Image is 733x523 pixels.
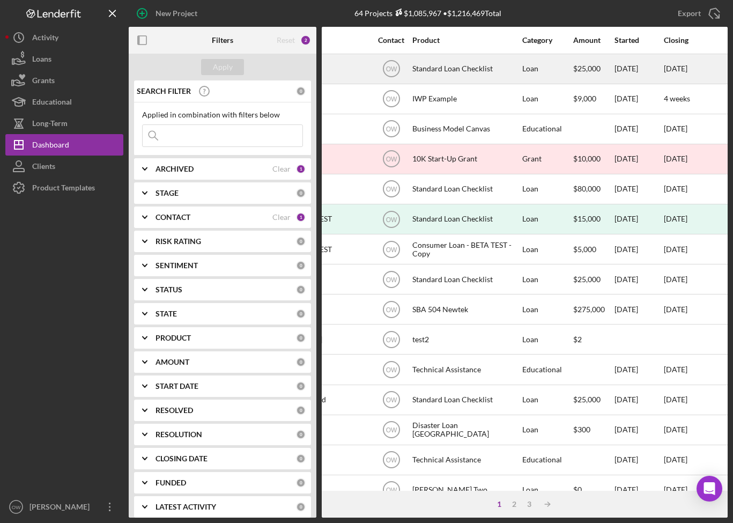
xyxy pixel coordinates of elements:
[412,325,520,353] div: test2
[296,454,306,463] div: 0
[354,9,501,18] div: 64 Projects • $1,216,469 Total
[573,184,601,193] span: $80,000
[412,476,520,504] div: [PERSON_NAME] Two
[573,485,582,494] span: $0
[5,91,123,113] button: Educational
[522,295,572,323] div: Loan
[412,355,520,384] div: Technical Assistance
[386,126,397,133] text: OW
[412,295,520,323] div: SBA 504 Newtek
[296,164,306,174] div: 1
[412,55,520,83] div: Standard Loan Checklist
[522,325,572,353] div: Loan
[156,165,194,173] b: ARCHIVED
[12,504,21,510] text: OW
[614,36,663,45] div: Started
[522,476,572,504] div: Loan
[156,358,189,366] b: AMOUNT
[412,85,520,113] div: IWP Example
[296,333,306,343] div: 0
[156,382,198,391] b: START DATE
[142,111,303,119] div: Applied in combination with filters below
[412,115,520,143] div: Business Model Canvas
[32,113,68,137] div: Long-Term
[522,145,572,173] div: Grant
[573,145,613,173] div: $10,000
[522,355,572,384] div: Educational
[300,35,311,46] div: 2
[386,426,397,434] text: OW
[667,3,728,24] button: Export
[272,213,291,222] div: Clear
[5,27,123,48] button: Activity
[697,476,722,502] div: Open Intercom Messenger
[5,156,123,177] button: Clients
[386,216,397,223] text: OW
[573,395,601,404] span: $25,000
[614,85,663,113] div: [DATE]
[614,235,663,263] div: [DATE]
[522,205,572,233] div: Loan
[5,70,123,91] button: Grants
[492,500,507,509] div: 1
[5,48,123,70] button: Loans
[678,3,701,24] div: Export
[296,212,306,222] div: 1
[614,386,663,414] div: [DATE]
[614,295,663,323] div: [DATE]
[296,237,306,246] div: 0
[296,357,306,367] div: 0
[664,395,687,404] time: [DATE]
[573,36,613,45] div: Amount
[156,189,179,197] b: STAGE
[573,205,613,233] div: $15,000
[522,446,572,474] div: Educational
[5,134,123,156] button: Dashboard
[664,425,687,434] time: [DATE]
[32,134,69,158] div: Dashboard
[614,115,663,143] div: [DATE]
[296,430,306,439] div: 0
[32,27,58,51] div: Activity
[32,91,72,115] div: Educational
[614,55,663,83] div: [DATE]
[412,446,520,474] div: Technical Assistance
[522,115,572,143] div: Educational
[156,334,191,342] b: PRODUCT
[156,261,198,270] b: SENTIMENT
[522,416,572,444] div: Loan
[386,306,397,313] text: OW
[386,456,397,464] text: OW
[386,156,397,163] text: OW
[213,59,233,75] div: Apply
[386,276,397,283] text: OW
[522,175,572,203] div: Loan
[412,145,520,173] div: 10K Start-Up Grant
[412,235,520,263] div: Consumer Loan - BETA TEST - Copy
[664,154,687,163] time: [DATE]
[393,9,441,18] div: $1,085,967
[386,487,397,494] text: OW
[614,205,663,233] div: [DATE]
[664,245,687,254] time: [DATE]
[296,406,306,415] div: 0
[296,261,306,270] div: 0
[296,309,306,319] div: 0
[664,305,687,314] time: [DATE]
[573,305,605,314] span: $275,000
[32,177,95,201] div: Product Templates
[664,184,687,193] time: [DATE]
[664,485,687,494] time: [DATE]
[664,365,687,374] time: [DATE]
[137,87,191,95] b: SEARCH FILTER
[412,205,520,233] div: Standard Loan Checklist
[614,145,663,173] div: [DATE]
[386,396,397,404] text: OW
[614,476,663,504] div: [DATE]
[5,177,123,198] button: Product Templates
